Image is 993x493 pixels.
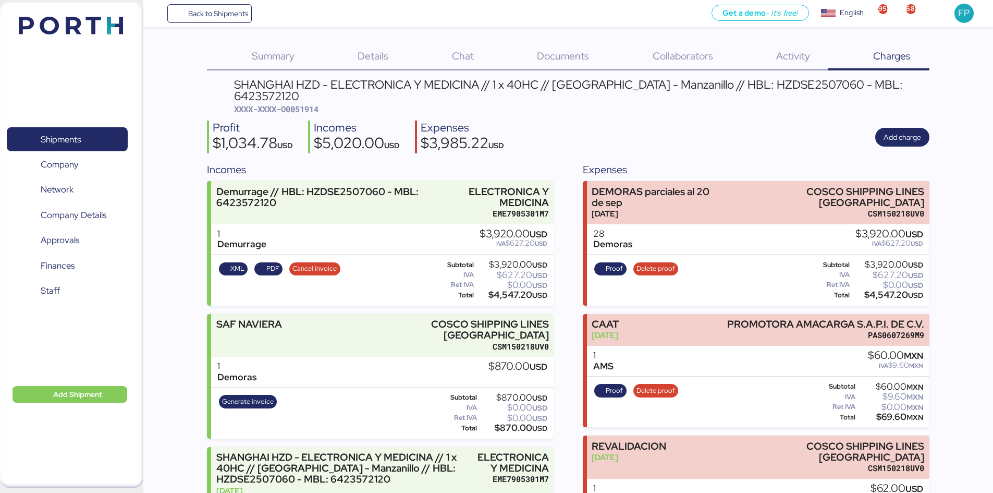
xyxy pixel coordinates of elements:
div: $4,547.20 [852,291,923,299]
span: Shipments [41,132,81,147]
span: MXN [906,413,923,422]
button: PDF [254,262,283,276]
div: $60.00 [868,350,923,362]
a: Network [7,178,128,202]
span: Company Details [41,208,106,223]
div: $3,920.00 [476,261,547,269]
div: EME7905301M7 [477,474,549,485]
div: $870.00 [479,394,547,402]
span: XML [230,263,244,274]
span: USD [532,424,547,433]
span: USD [908,291,923,300]
button: Delete proof [633,262,679,276]
span: PDF [266,263,279,274]
a: Company Details [7,203,128,227]
div: $627.20 [476,271,547,279]
div: $0.00 [857,403,923,411]
button: Generate invoice [219,395,277,408]
div: $0.00 [479,414,547,422]
span: Chat [452,49,474,63]
div: PROMOTORA AMACARGA S.A.P.I. DE C.V. [727,319,924,330]
span: USD [532,414,547,423]
div: Incomes [207,162,554,177]
span: MXN [906,392,923,402]
span: FP [958,6,970,20]
div: Subtotal [435,394,477,401]
div: Ret IVA [811,281,850,288]
span: USD [532,403,547,413]
div: Total [811,292,850,299]
div: [DATE] [592,330,619,341]
div: English [840,7,864,18]
span: Cancel invoice [292,263,337,274]
span: Collaborators [653,49,713,63]
span: USD [532,393,547,403]
div: Total [435,292,474,299]
div: CAAT [592,319,619,330]
span: USD [532,291,547,300]
span: MXN [909,362,923,370]
div: DEMORAS parciales al 20 de sep [592,186,723,208]
span: USD [532,281,547,290]
div: $1,034.78 [213,136,293,153]
div: REVALIDACION [592,441,666,452]
span: USD [530,361,547,372]
div: ELECTRONICA Y MEDICINA [440,186,549,208]
span: IVA [872,239,881,248]
span: MXN [906,403,923,412]
span: USD [908,271,923,280]
div: SAF NAVIERA [216,319,282,330]
div: IVA [811,271,850,279]
span: USD [530,229,547,240]
div: SHANGHAI HZD - ELECTRONICA Y MEDICINA // 1 x 40HC // [GEOGRAPHIC_DATA] - Manzanillo // HBL: HZDSE... [234,79,929,102]
div: IVA [811,393,855,401]
div: 1 [217,229,266,239]
div: Demoras [217,372,256,383]
span: Approvals [41,233,79,248]
div: $3,920.00 [852,261,923,269]
div: $60.00 [857,383,923,391]
div: $9.60 [868,362,923,369]
span: Add charge [884,131,921,143]
span: IVA [879,362,888,370]
span: Delete proof [636,263,675,274]
span: Summary [252,49,295,63]
span: Proof [606,385,623,396]
span: Proof [606,263,623,274]
div: $0.00 [476,281,547,289]
div: Total [435,425,477,432]
div: Subtotal [435,261,474,269]
div: Profit [213,121,293,136]
div: ELECTRONICA Y MEDICINA [477,452,549,474]
span: USD [908,260,923,270]
button: Proof [594,384,627,398]
a: Back to Shipments [167,4,252,23]
div: COSCO SHIPPING LINES [GEOGRAPHIC_DATA] [349,319,549,341]
button: Add charge [875,128,929,147]
button: Cancel invoice [289,262,340,276]
span: USD [535,239,547,248]
div: $3,920.00 [855,229,923,240]
span: Back to Shipments [188,7,248,20]
span: USD [277,140,293,150]
div: Subtotal [811,383,855,390]
div: COSCO SHIPPING LINES [GEOGRAPHIC_DATA] [728,186,924,208]
span: USD [532,271,547,280]
div: $627.20 [852,271,923,279]
div: Expenses [583,162,929,177]
div: Demurrage // HBL: HZDSE2507060 - MBL: 6423572120 [216,186,435,208]
div: COSCO SHIPPING LINES [GEOGRAPHIC_DATA] [725,441,924,463]
span: XXXX-XXXX-O0051914 [234,104,318,114]
div: EME7905301M7 [440,208,549,219]
span: IVA [496,239,506,248]
button: Add Shipment [13,386,127,403]
span: Documents [537,49,589,63]
span: Charges [873,49,911,63]
span: USD [908,281,923,290]
span: MXN [906,382,923,392]
span: USD [911,239,923,248]
div: IVA [435,271,474,279]
div: $5,020.00 [314,136,400,153]
div: IVA [435,404,477,412]
div: $0.00 [479,404,547,412]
